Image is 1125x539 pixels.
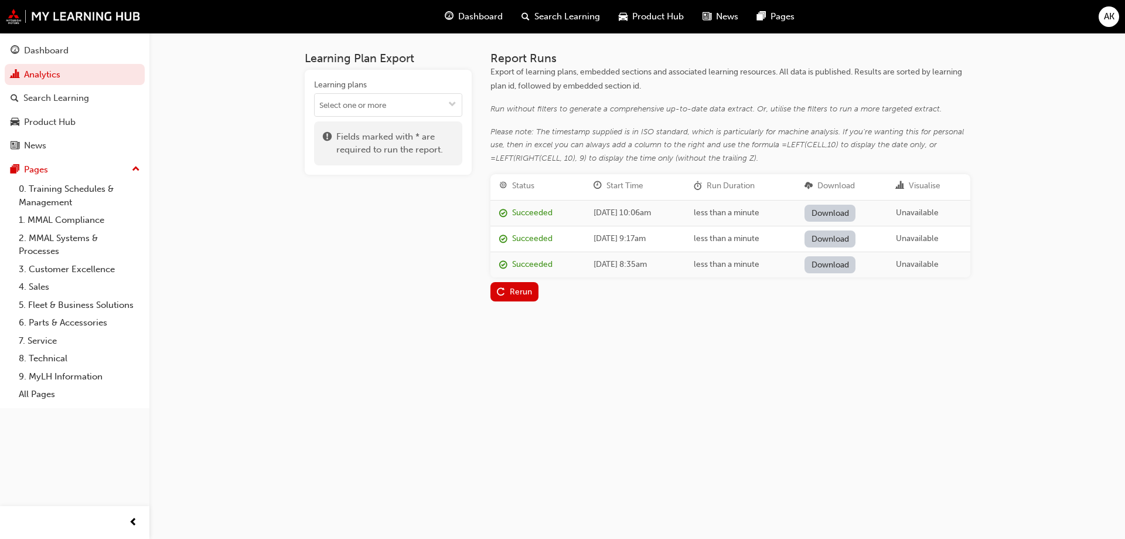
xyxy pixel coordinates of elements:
span: Unavailable [896,233,939,243]
a: search-iconSearch Learning [512,5,609,29]
a: guage-iconDashboard [435,5,512,29]
a: Download [804,230,855,248]
a: 9. MyLH Information [14,368,145,386]
a: Download [804,205,855,222]
a: 8. Technical [14,350,145,368]
span: report_succeeded-icon [499,235,507,245]
a: Download [804,256,855,273]
button: Pages [5,159,145,181]
div: News [24,139,46,152]
a: car-iconProduct Hub [609,5,693,29]
a: 0. Training Schedules & Management [14,180,145,211]
div: [DATE] 9:17am [594,232,676,246]
h3: Report Runs [490,52,970,65]
a: 5. Fleet & Business Solutions [14,296,145,314]
span: chart-icon [11,70,19,80]
span: target-icon [499,181,507,191]
button: Rerun [490,282,539,301]
span: Unavailable [896,208,939,218]
div: [DATE] 8:35am [594,258,676,272]
h3: Learning Plan Export [305,52,472,65]
span: Export of learning plans, embedded sections and associated learning resources. All data is publis... [490,67,964,91]
a: 2. MMAL Systems & Processes [14,229,145,260]
span: clock-icon [594,181,602,191]
div: Status [512,179,534,193]
a: 6. Parts & Accessories [14,314,145,332]
div: [DATE] 10:06am [594,206,676,220]
div: Product Hub [24,116,76,129]
div: Succeeded [512,258,553,272]
div: Run Duration [707,179,755,193]
span: chart-icon [896,181,904,191]
a: 4. Sales [14,278,145,296]
div: Dashboard [24,44,69,57]
a: 7. Service [14,332,145,350]
span: report_succeeded-icon [499,260,507,270]
span: search-icon [11,93,19,104]
span: guage-icon [11,46,19,56]
a: Dashboard [5,40,145,62]
a: pages-iconPages [748,5,804,29]
span: duration-icon [694,181,702,191]
span: exclaim-icon [323,130,332,157]
div: Run without filters to generate a comprehensive up-to-date data extract. Or, utilise the filters ... [490,103,970,116]
div: less than a minute [694,206,787,220]
div: less than a minute [694,258,787,272]
a: News [5,135,145,157]
a: All Pages [14,385,145,404]
span: News [716,10,738,23]
span: search-icon [521,9,530,24]
div: Please note: The timestamp supplied is in ISO standard, which is particularly for machine analysi... [490,126,970,165]
a: Search Learning [5,87,145,109]
div: Learning plans [314,79,367,91]
span: Product Hub [632,10,684,23]
div: Visualise [909,179,940,193]
input: Learning planstoggle menu [315,94,462,116]
div: Download [817,179,855,193]
a: 1. MMAL Compliance [14,211,145,229]
div: Succeeded [512,206,553,220]
div: Pages [24,163,48,177]
div: Search Learning [23,91,89,105]
div: Succeeded [512,232,553,246]
div: Start Time [606,179,643,193]
span: news-icon [703,9,711,24]
span: Pages [771,10,795,23]
span: pages-icon [11,165,19,175]
img: mmal [6,9,141,24]
span: replay-icon [497,288,505,298]
button: toggle menu [443,94,462,116]
button: DashboardAnalyticsSearch LearningProduct HubNews [5,38,145,159]
span: prev-icon [129,516,138,530]
span: news-icon [11,141,19,151]
span: download-icon [804,181,813,191]
span: down-icon [448,100,456,110]
span: report_succeeded-icon [499,209,507,219]
span: car-icon [11,117,19,128]
div: less than a minute [694,232,787,246]
a: Product Hub [5,111,145,133]
span: pages-icon [757,9,766,24]
span: car-icon [619,9,628,24]
span: Dashboard [458,10,503,23]
span: Search Learning [534,10,600,23]
span: up-icon [132,162,140,177]
button: AK [1099,6,1119,27]
span: Fields marked with * are required to run the report. [336,130,454,157]
a: news-iconNews [693,5,748,29]
span: Unavailable [896,259,939,269]
div: Rerun [510,287,532,297]
span: guage-icon [445,9,454,24]
a: 3. Customer Excellence [14,260,145,279]
span: AK [1104,10,1114,23]
a: Analytics [5,64,145,86]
